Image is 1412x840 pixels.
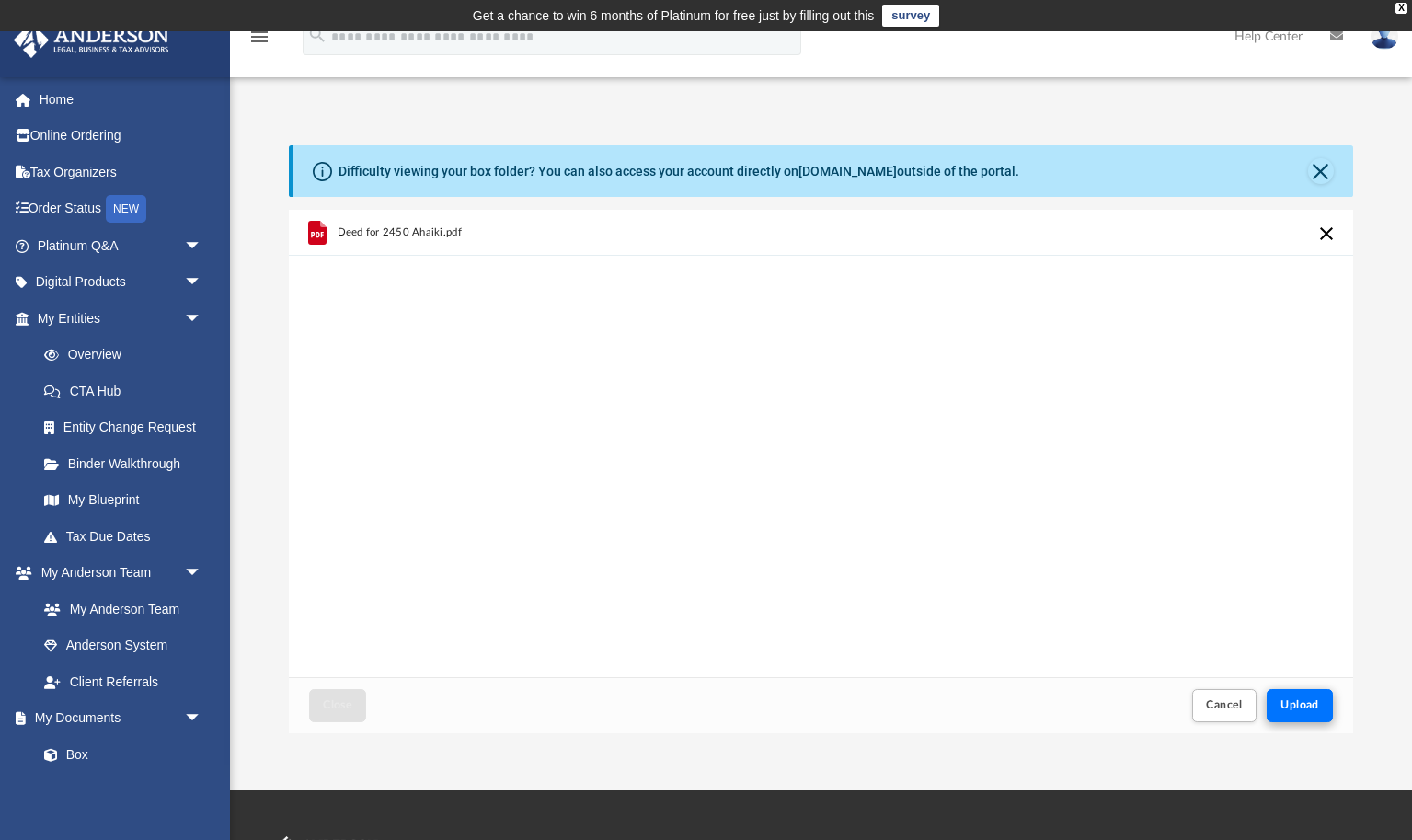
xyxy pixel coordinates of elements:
span: Close [323,699,352,710]
button: Upload [1267,689,1333,721]
a: Binder Walkthrough [26,445,230,482]
span: Cancel [1206,699,1243,710]
div: NEW [106,195,146,223]
a: Order StatusNEW [13,190,230,228]
a: My Anderson Teamarrow_drop_down [13,555,221,592]
button: Cancel [1192,689,1257,721]
a: menu [248,35,270,48]
div: grid [289,210,1353,677]
a: Online Ordering [13,118,230,155]
a: My Entitiesarrow_drop_down [13,300,230,337]
span: arrow_drop_down [184,300,221,338]
button: Close [309,689,366,721]
a: Box [26,736,212,773]
a: Tax Organizers [13,154,230,190]
div: close [1395,3,1407,14]
a: survey [882,5,939,27]
span: arrow_drop_down [184,555,221,593]
button: Cancel this upload [1316,223,1338,245]
a: Tax Due Dates [26,518,230,555]
a: Platinum Q&Aarrow_drop_down [13,227,230,264]
span: arrow_drop_down [184,227,221,265]
a: My Blueprint [26,482,221,519]
a: [DOMAIN_NAME] [798,164,897,178]
img: User Pic [1371,23,1398,50]
a: My Documentsarrow_drop_down [13,700,221,737]
div: Difficulty viewing your box folder? You can also access your account directly on outside of the p... [339,162,1019,181]
a: My Anderson Team [26,591,212,627]
span: Upload [1280,699,1319,710]
span: arrow_drop_down [184,264,221,302]
span: arrow_drop_down [184,700,221,738]
i: search [307,25,327,45]
span: Deed for 2450 Ahaiki.pdf [338,226,462,238]
img: Anderson Advisors Platinum Portal [8,22,175,58]
a: Meeting Minutes [26,773,221,810]
a: Overview [26,337,230,374]
button: Close [1308,158,1334,184]
i: menu [248,26,270,48]
div: Get a chance to win 6 months of Platinum for free just by filling out this [473,5,875,27]
a: Home [13,81,230,118]
a: Digital Productsarrow_drop_down [13,264,230,301]
a: CTA Hub [26,373,230,409]
a: Anderson System [26,627,221,664]
a: Client Referrals [26,663,221,700]
a: Entity Change Request [26,409,230,446]
div: Upload [289,210,1353,733]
